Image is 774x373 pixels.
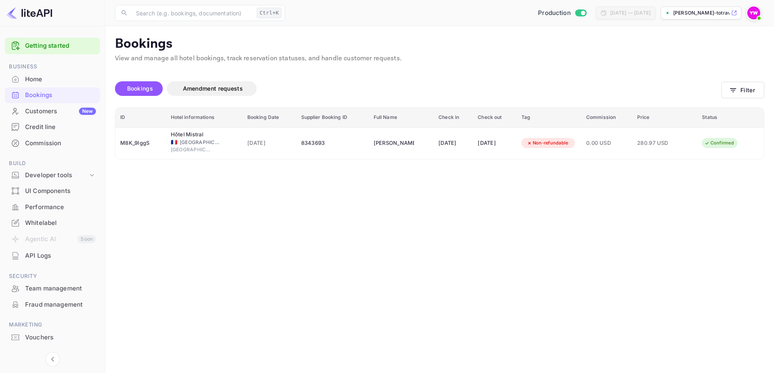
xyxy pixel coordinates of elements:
span: Business [5,62,100,71]
th: Check out [473,108,517,127]
input: Search (e.g. bookings, documentation) [131,5,253,21]
img: LiteAPI logo [6,6,52,19]
th: Full Name [369,108,434,127]
div: LIMAY HAIKIN [374,137,414,150]
a: Commission [5,136,100,150]
div: Switch to Sandbox mode [535,8,589,18]
th: Check in [434,108,473,127]
span: Marketing [5,320,100,329]
span: [GEOGRAPHIC_DATA] [180,139,220,146]
p: Bookings [115,36,764,52]
a: API Logs [5,248,100,263]
div: API Logs [25,251,96,261]
table: booking table [115,108,764,159]
p: View and manage all hotel bookings, track reservation statuses, and handle customer requests. [115,54,764,64]
div: Ctrl+K [257,8,282,18]
div: Bookings [5,87,100,103]
div: Whitelabel [25,218,96,228]
span: Bookings [127,85,153,92]
a: Whitelabel [5,215,100,230]
span: Security [5,272,100,281]
div: Fraud management [25,300,96,309]
th: Price [632,108,697,127]
span: Production [538,8,571,18]
div: Credit line [25,123,96,132]
div: Confirmed [699,138,739,148]
span: 280.97 USD [637,139,678,148]
button: Filter [721,82,764,98]
th: Commission [581,108,632,127]
div: Developer tools [5,168,100,182]
div: Commission [25,139,96,148]
div: Home [25,75,96,84]
div: Performance [25,203,96,212]
div: [DATE] [478,137,512,150]
span: Amendment requests [183,85,243,92]
th: Status [697,108,764,127]
th: Supplier Booking ID [296,108,369,127]
span: 0.00 USD [586,139,627,148]
div: Vouchers [5,330,100,345]
a: CustomersNew [5,104,100,119]
span: [GEOGRAPHIC_DATA] [171,146,211,153]
div: Team management [5,281,100,297]
div: Hôtel Mistral [171,131,211,139]
th: Tag [517,108,581,127]
div: Non-refundable [521,138,574,148]
a: Fraud management [5,297,100,312]
div: Team management [25,284,96,293]
div: M8K_9IggS [120,137,161,150]
a: Vouchers [5,330,100,345]
div: Fraud management [5,297,100,313]
th: ID [115,108,166,127]
div: [DATE] — [DATE] [610,9,651,17]
div: Vouchers [25,333,96,342]
img: Yahav Winkler [747,6,760,19]
div: Credit line [5,119,100,135]
a: Bookings [5,87,100,102]
span: France [171,140,177,145]
div: Developer tools [25,171,88,180]
div: Bookings [25,91,96,100]
span: Build [5,159,100,168]
th: Booking Date [242,108,296,127]
a: Performance [5,199,100,214]
a: Home [5,72,100,87]
th: Hotel informations [166,108,242,127]
div: Whitelabel [5,215,100,231]
button: Collapse navigation [45,352,60,367]
span: [DATE] [247,139,291,148]
a: Getting started [25,41,96,51]
a: Credit line [5,119,100,134]
div: account-settings tabs [115,81,721,96]
div: Customers [25,107,96,116]
div: API Logs [5,248,100,264]
div: [DATE] [438,137,468,150]
div: Getting started [5,38,100,54]
div: UI Components [5,183,100,199]
div: New [79,108,96,115]
a: UI Components [5,183,100,198]
div: UI Components [25,186,96,196]
div: 8343693 [301,137,364,150]
p: [PERSON_NAME]-totravel... [673,9,729,17]
a: Team management [5,281,100,296]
